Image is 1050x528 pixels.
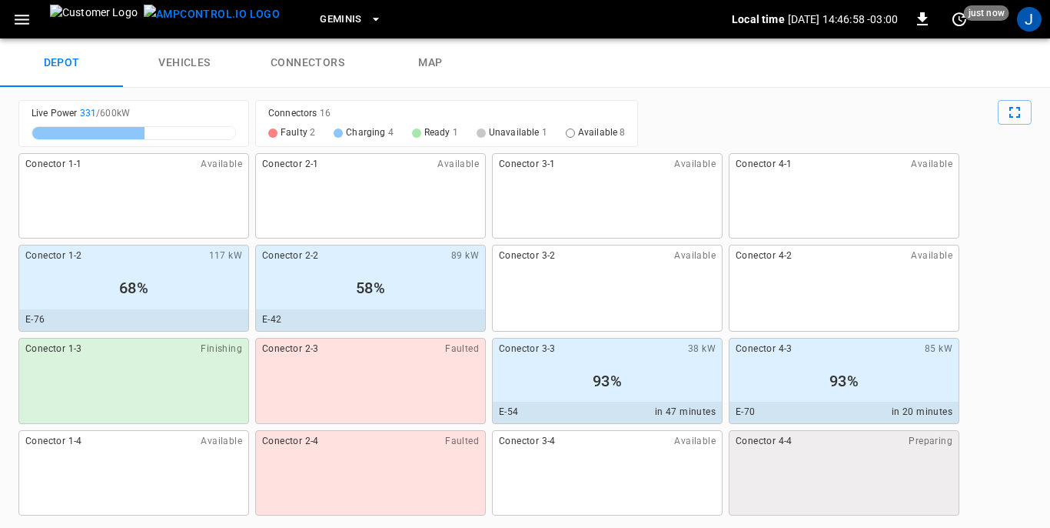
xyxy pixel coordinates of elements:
a: Conector 1-3Finishing [18,338,249,425]
span: E-70 [736,405,756,420]
a: Conector 3-338 kW93%E-54in 47 minutes [492,338,723,425]
a: Conector 4-1Available [729,153,959,239]
a: Conector 1-2117 kW68%E-76 [18,245,249,332]
span: Conector 3-2 [499,249,556,264]
span: 117 kW [209,249,242,264]
span: Conector 1-4 [25,434,82,449]
span: Conector 2-2 [262,249,319,264]
a: Conector 2-4Faulted [255,430,486,516]
span: 85 kW [925,342,952,357]
a: vehicles [123,38,246,88]
span: Finishing [201,342,242,357]
div: 93% [729,369,959,393]
p: [DATE] 14:46:58 -03:00 [788,12,898,27]
a: Conector 3-4Available [492,430,723,516]
span: Available [674,249,716,264]
span: Conector 4-1 [736,157,792,172]
span: Conector 1-2 [25,249,82,264]
span: in 47 minutes [655,405,716,420]
img: ampcontrol.io logo [144,5,280,24]
span: Available [674,434,716,449]
span: in 20 minutes [892,405,952,420]
span: Conector 2-1 [262,157,319,172]
span: Faulty [281,126,315,139]
div: 93% [493,369,722,393]
span: Faulted [445,434,479,449]
a: connectors [246,38,369,88]
span: Conector 4-3 [736,342,792,357]
span: Conector 2-3 [262,342,319,357]
div: Live Power [32,107,236,120]
div: 58% [256,276,485,300]
a: map [369,38,492,88]
span: 4 [388,127,394,138]
span: Available [911,249,952,264]
button: Geminis [314,5,388,35]
span: Available [674,157,716,172]
span: E-54 [499,405,519,420]
span: 8 [620,127,625,138]
span: Conector 3-1 [499,157,556,172]
a: Conector 1-4Available [18,430,249,516]
span: 1 [453,127,458,138]
span: / 600 kW [96,108,130,119]
span: Preparing [909,434,952,449]
span: 331 [80,108,96,119]
span: Geminis [320,11,362,28]
div: profile-icon [1017,7,1042,32]
span: Conector 3-3 [499,342,556,357]
span: Conector 1-3 [25,342,82,357]
a: Conector 4-385 kW93%E-70in 20 minutes [729,338,959,425]
span: Available [578,126,626,139]
span: Charging [346,126,394,139]
span: Available [437,157,479,172]
a: Conector 2-289 kW58%E-42 [255,245,486,332]
a: Conector 1-1Available [18,153,249,239]
span: Available [201,434,242,449]
span: 38 kW [688,342,716,357]
span: Conector 1-1 [25,157,82,172]
span: 89 kW [451,249,479,264]
span: Ready [424,126,458,139]
span: Available [911,157,952,172]
span: just now [964,5,1009,21]
a: Conector 3-2Available [492,245,723,332]
span: 1 [542,127,547,138]
span: E-76 [25,312,45,328]
span: Unavailable [489,126,547,139]
button: set refresh interval [947,7,972,32]
span: Conector 4-4 [736,434,792,449]
button: Full Screen [998,100,1032,125]
span: 2 [310,127,315,138]
div: 68% [19,276,248,300]
span: Conector 2-4 [262,434,319,449]
span: Available [201,157,242,172]
a: Conector 4-2Available [729,245,959,332]
span: 16 [320,108,331,119]
span: Faulted [445,342,479,357]
div: Connectors [268,107,625,120]
span: E-42 [262,312,282,328]
a: Conector 3-1Available [492,153,723,239]
span: Conector 4-2 [736,249,792,264]
img: Customer Logo [50,5,138,34]
p: Local time [732,12,785,27]
a: Conector 2-1Available [255,153,486,239]
a: Conector 4-4Preparing [729,430,959,516]
a: Conector 2-3Faulted [255,338,486,425]
span: Conector 3-4 [499,434,556,449]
